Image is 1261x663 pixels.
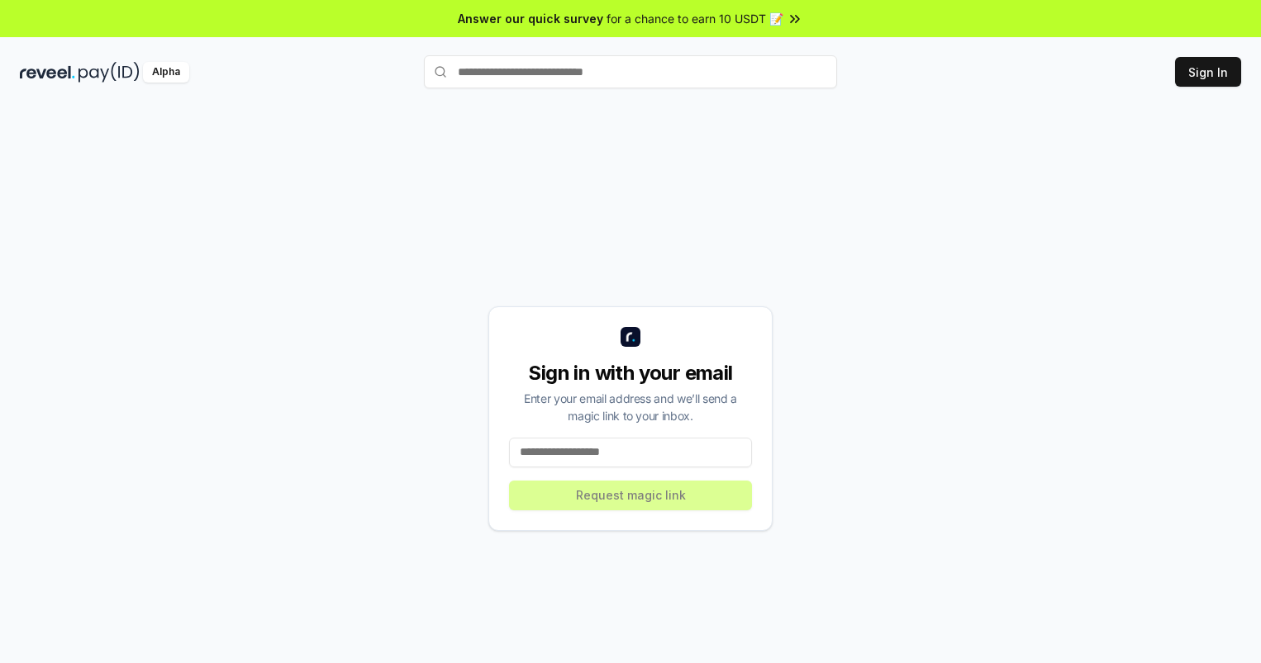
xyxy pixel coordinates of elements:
span: for a chance to earn 10 USDT 📝 [607,10,783,27]
span: Answer our quick survey [458,10,603,27]
img: logo_small [621,327,640,347]
div: Enter your email address and we’ll send a magic link to your inbox. [509,390,752,424]
img: reveel_dark [20,62,75,83]
div: Alpha [143,62,189,83]
button: Sign In [1175,57,1241,87]
img: pay_id [79,62,140,83]
div: Sign in with your email [509,360,752,386]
